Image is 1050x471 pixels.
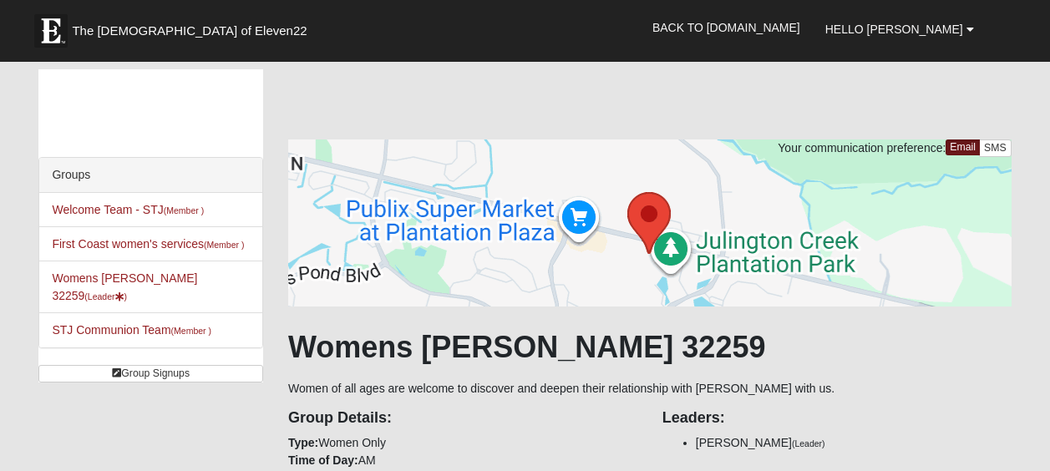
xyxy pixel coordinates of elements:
a: Group Signups [38,365,263,382]
a: First Coast women's services(Member ) [52,237,244,251]
li: [PERSON_NAME] [696,434,1012,452]
h4: Group Details: [288,409,637,428]
span: Your communication preference: [778,141,946,154]
img: Eleven22 logo [34,14,68,48]
strong: Type: [288,436,318,449]
h1: Womens [PERSON_NAME] 32259 [288,329,1012,365]
small: (Leader ) [84,291,127,301]
h4: Leaders: [662,409,1012,428]
a: Welcome Team - STJ(Member ) [52,203,204,216]
a: Hello [PERSON_NAME] [813,8,987,50]
small: (Member ) [204,240,244,250]
span: The [DEMOGRAPHIC_DATA] of Eleven22 [72,23,307,39]
small: (Member ) [164,205,204,215]
span: Hello [PERSON_NAME] [825,23,963,36]
small: (Leader) [792,438,825,448]
a: Email [946,139,980,155]
a: Womens [PERSON_NAME] 32259(Leader) [52,271,197,302]
small: (Member ) [171,326,211,336]
a: SMS [979,139,1012,157]
a: STJ Communion Team(Member ) [52,323,211,337]
div: Groups [39,158,262,193]
a: Back to [DOMAIN_NAME] [640,7,813,48]
a: The [DEMOGRAPHIC_DATA] of Eleven22 [26,6,360,48]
